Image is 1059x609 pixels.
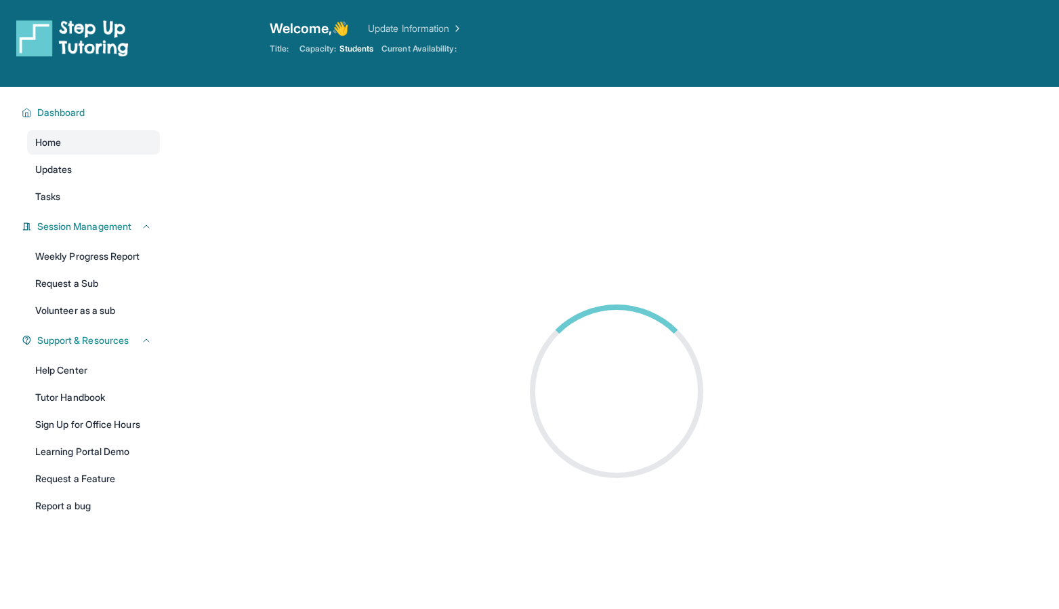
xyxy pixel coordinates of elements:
a: Update Information [368,22,463,35]
a: Request a Sub [27,271,160,296]
span: Dashboard [37,106,85,119]
a: Help Center [27,358,160,382]
button: Dashboard [32,106,152,119]
span: Current Availability: [381,43,456,54]
a: Tutor Handbook [27,385,160,410]
span: Home [35,136,61,149]
a: Report a bug [27,494,160,518]
span: Title: [270,43,289,54]
button: Session Management [32,220,152,233]
a: Volunteer as a sub [27,298,160,323]
span: Welcome, 👋 [270,19,350,38]
a: Request a Feature [27,467,160,491]
a: Tasks [27,184,160,209]
a: Learning Portal Demo [27,439,160,464]
span: Students [339,43,374,54]
a: Weekly Progress Report [27,244,160,269]
img: logo [16,19,129,57]
span: Updates [35,163,72,176]
button: Support & Resources [32,334,152,347]
span: Tasks [35,190,60,203]
span: Session Management [37,220,131,233]
span: Support & Resources [37,334,129,347]
span: Capacity: [299,43,337,54]
a: Sign Up for Office Hours [27,412,160,437]
a: Updates [27,157,160,182]
img: Chevron Right [449,22,463,35]
a: Home [27,130,160,155]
